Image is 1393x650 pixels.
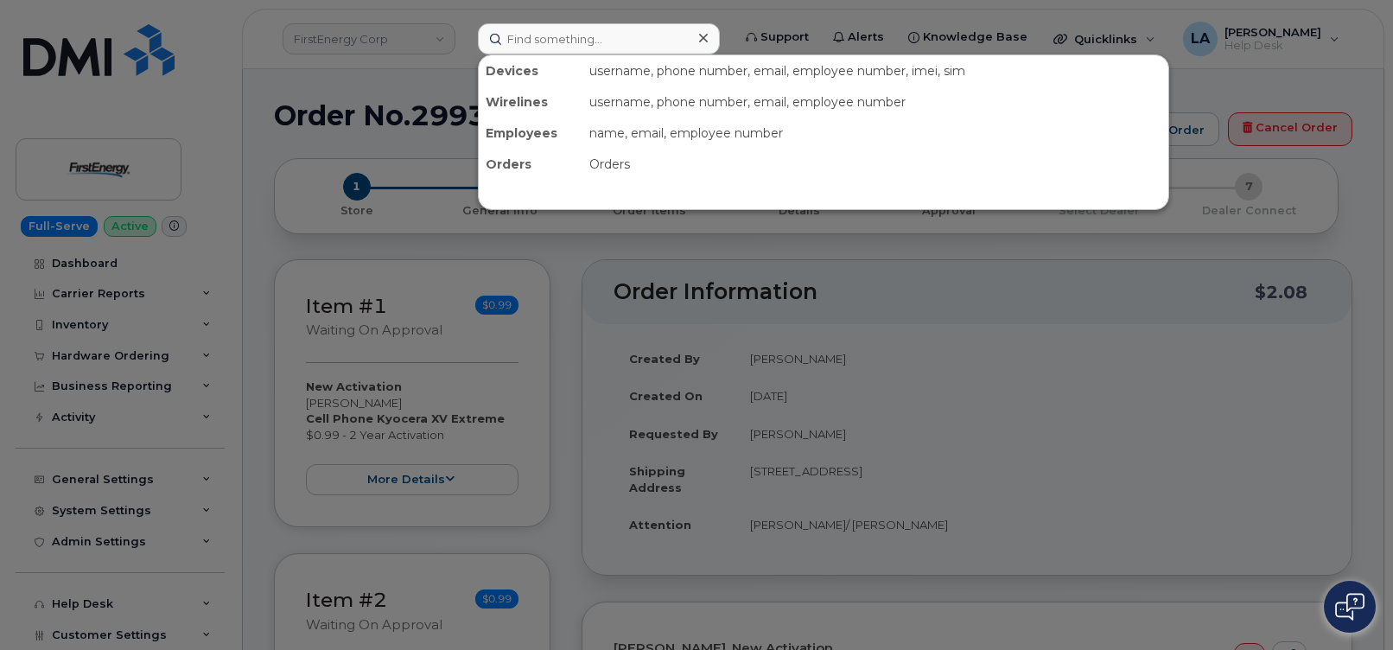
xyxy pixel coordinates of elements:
div: Employees [479,118,582,149]
div: username, phone number, email, employee number, imei, sim [582,55,1168,86]
img: Open chat [1335,593,1364,621]
div: Wirelines [479,86,582,118]
div: Devices [479,55,582,86]
div: username, phone number, email, employee number [582,86,1168,118]
div: name, email, employee number [582,118,1168,149]
div: Orders [479,149,582,180]
div: Orders [582,149,1168,180]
